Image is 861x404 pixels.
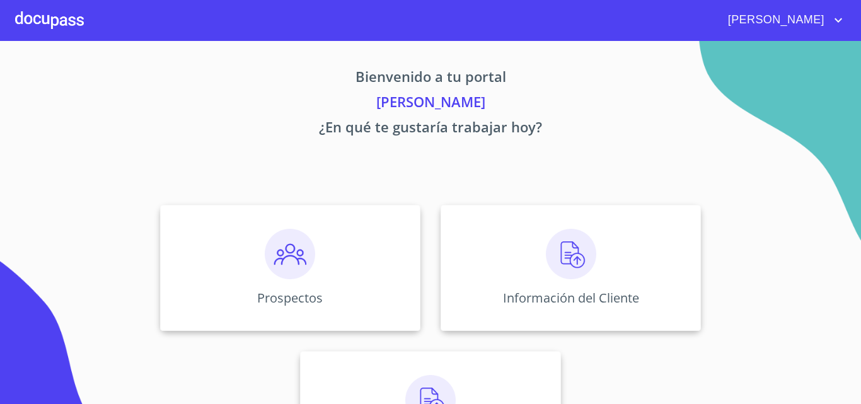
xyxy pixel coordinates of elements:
p: Prospectos [257,289,323,306]
p: Información del Cliente [503,289,639,306]
p: ¿En qué te gustaría trabajar hoy? [42,117,819,142]
button: account of current user [719,10,846,30]
img: prospectos.png [265,229,315,279]
p: Bienvenido a tu portal [42,66,819,91]
img: carga.png [546,229,596,279]
p: [PERSON_NAME] [42,91,819,117]
span: [PERSON_NAME] [719,10,831,30]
